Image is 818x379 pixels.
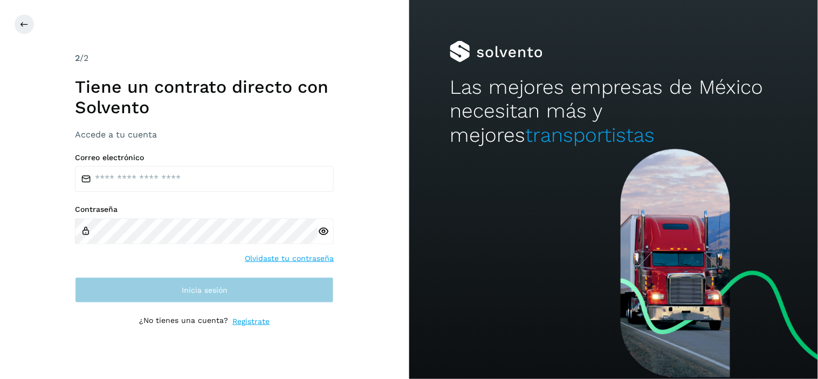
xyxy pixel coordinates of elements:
label: Correo electrónico [75,153,334,162]
label: Contraseña [75,205,334,214]
a: Olvidaste tu contraseña [245,253,334,264]
h2: Las mejores empresas de México necesitan más y mejores [450,75,777,147]
span: 2 [75,53,80,63]
h3: Accede a tu cuenta [75,129,334,140]
h1: Tiene un contrato directo con Solvento [75,77,334,118]
p: ¿No tienes una cuenta? [139,316,228,327]
span: Inicia sesión [182,286,228,294]
div: /2 [75,52,334,65]
button: Inicia sesión [75,277,334,303]
span: transportistas [525,123,655,147]
a: Regístrate [232,316,270,327]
